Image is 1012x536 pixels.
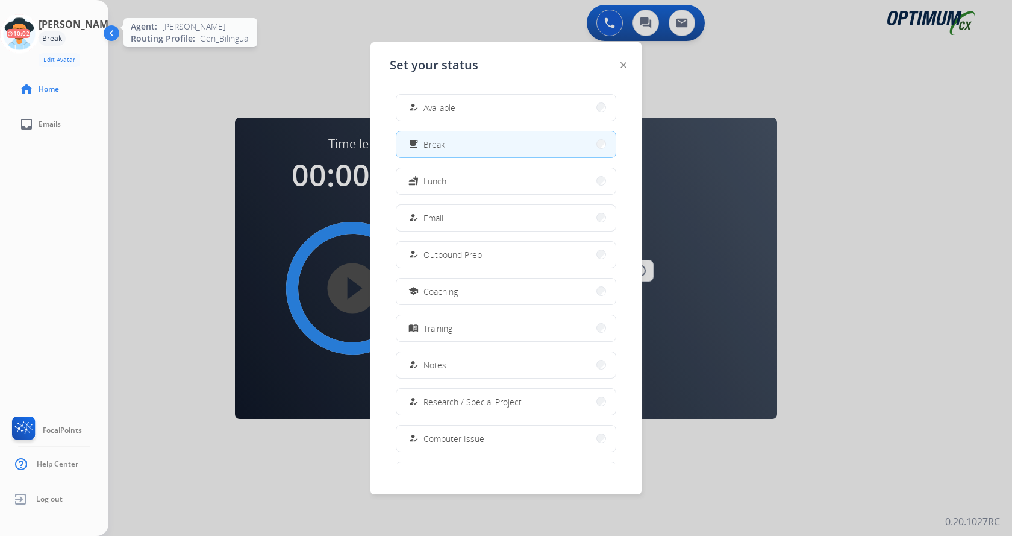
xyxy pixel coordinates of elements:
[396,352,616,378] button: Notes
[131,20,157,33] span: Agent:
[19,117,34,131] mat-icon: inbox
[408,360,419,370] mat-icon: how_to_reg
[423,432,484,445] span: Computer Issue
[408,323,419,333] mat-icon: menu_book
[408,434,419,444] mat-icon: how_to_reg
[408,286,419,297] mat-icon: school
[36,494,63,504] span: Log out
[423,248,482,261] span: Outbound Prep
[423,101,455,114] span: Available
[396,95,616,121] button: Available
[10,417,82,444] a: FocalPoints
[37,459,78,469] span: Help Center
[396,315,616,341] button: Training
[39,31,66,46] div: Break
[396,242,616,268] button: Outbound Prep
[945,514,1000,529] p: 0.20.1027RC
[396,168,616,194] button: Lunch
[423,138,445,151] span: Break
[620,62,626,68] img: close-button
[396,205,616,231] button: Email
[423,359,446,371] span: Notes
[200,33,250,45] span: Gen_Bilingual
[408,102,419,113] mat-icon: how_to_reg
[396,462,616,488] button: Internet Issue
[43,426,82,435] span: FocalPoints
[396,279,616,304] button: Coaching
[396,389,616,415] button: Research / Special Project
[423,396,522,408] span: Research / Special Project
[423,285,458,298] span: Coaching
[396,426,616,452] button: Computer Issue
[396,131,616,157] button: Break
[408,250,419,260] mat-icon: how_to_reg
[408,213,419,223] mat-icon: how_to_reg
[423,322,452,335] span: Training
[423,175,446,188] span: Lunch
[19,82,34,96] mat-icon: home
[390,57,478,74] span: Set your status
[408,176,419,186] mat-icon: fastfood
[39,17,117,31] h3: [PERSON_NAME]
[408,397,419,407] mat-icon: how_to_reg
[39,84,59,94] span: Home
[423,212,443,224] span: Email
[162,20,225,33] span: [PERSON_NAME]
[131,33,195,45] span: Routing Profile:
[39,119,61,129] span: Emails
[408,139,419,150] mat-icon: free_breakfast
[39,53,80,67] button: Edit Avatar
